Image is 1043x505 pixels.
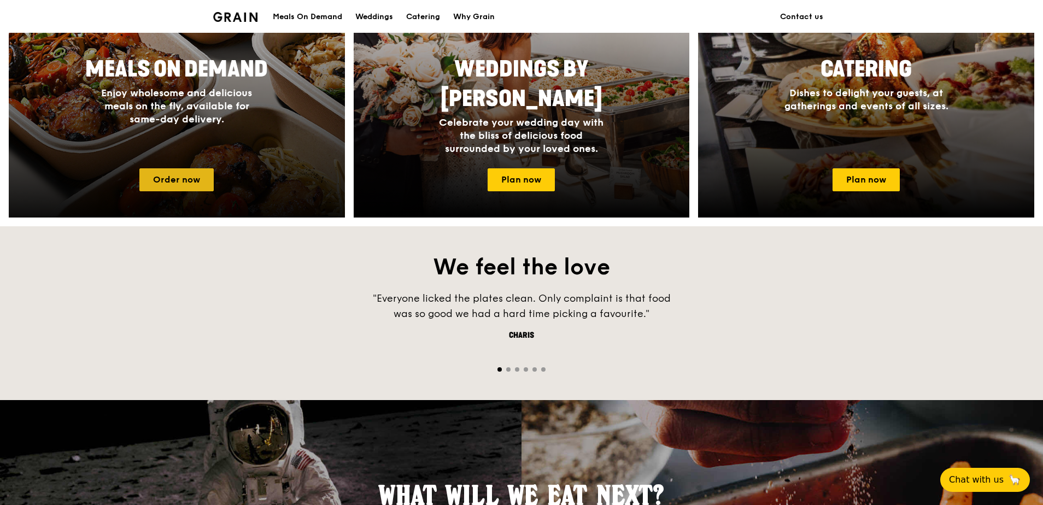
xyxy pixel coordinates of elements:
span: Enjoy wholesome and delicious meals on the fly, available for same-day delivery. [101,87,252,125]
div: Meals On Demand [273,1,342,33]
button: Chat with us🦙 [940,468,1030,492]
a: Plan now [833,168,900,191]
span: Meals On Demand [85,56,268,83]
a: Order now [139,168,214,191]
a: Weddings [349,1,400,33]
div: Why Grain [453,1,495,33]
div: Weddings [355,1,393,33]
img: Grain [213,12,257,22]
div: Charis [358,330,685,341]
span: Weddings by [PERSON_NAME] [441,56,602,112]
span: Catering [821,56,912,83]
span: 🦙 [1008,473,1021,486]
span: Go to slide 5 [532,367,537,372]
span: Go to slide 2 [506,367,511,372]
span: Go to slide 4 [524,367,528,372]
div: "Everyone licked the plates clean. Only complaint is that food was so good we had a hard time pic... [358,291,685,321]
a: Why Grain [447,1,501,33]
a: Plan now [488,168,555,191]
a: Catering [400,1,447,33]
span: Go to slide 1 [497,367,502,372]
div: Catering [406,1,440,33]
span: Go to slide 3 [515,367,519,372]
span: Go to slide 6 [541,367,546,372]
span: Dishes to delight your guests, at gatherings and events of all sizes. [784,87,948,112]
a: Contact us [774,1,830,33]
span: Celebrate your wedding day with the bliss of delicious food surrounded by your loved ones. [439,116,603,155]
span: Chat with us [949,473,1004,486]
